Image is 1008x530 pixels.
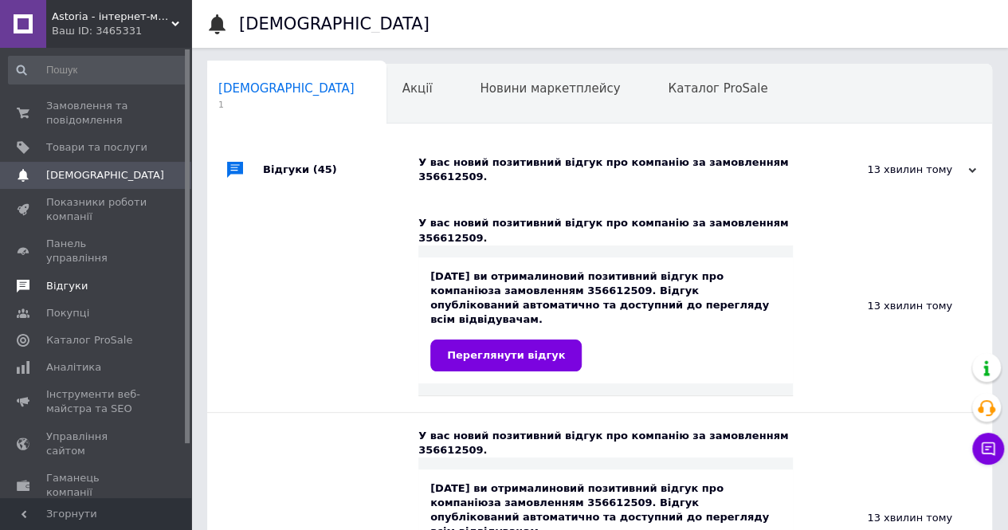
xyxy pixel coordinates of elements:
[239,14,429,33] h1: [DEMOGRAPHIC_DATA]
[480,81,620,96] span: Новини маркетплейсу
[218,81,355,96] span: [DEMOGRAPHIC_DATA]
[52,24,191,38] div: Ваш ID: 3465331
[418,429,793,457] div: У вас новий позитивний відгук про компанію за замовленням 356612509.
[793,200,992,411] div: 13 хвилин тому
[46,99,147,128] span: Замовлення та повідомлення
[418,216,793,245] div: У вас новий позитивний відгук про компанію за замовленням 356612509.
[430,269,781,371] div: [DATE] ви отримали за замовленням 356612509. Відгук опублікований автоматично та доступний до пер...
[263,139,418,200] div: Відгуки
[46,168,164,183] span: [DEMOGRAPHIC_DATA]
[46,140,147,155] span: Товари та послуги
[430,270,724,296] b: новий позитивний відгук про компанію
[430,482,724,508] b: новий позитивний відгук про компанію
[46,471,147,500] span: Гаманець компанії
[418,155,817,184] div: У вас новий позитивний відгук про компанію за замовленням 356612509.
[46,306,89,320] span: Покупці
[817,163,976,177] div: 13 хвилин тому
[8,56,188,84] input: Пошук
[46,195,147,224] span: Показники роботи компанії
[46,279,88,293] span: Відгуки
[430,340,582,371] a: Переглянути відгук
[46,430,147,458] span: Управління сайтом
[52,10,171,24] span: Astoria - інтернет-магазин косметики та парфумерії
[46,237,147,265] span: Панель управління
[313,163,337,175] span: (45)
[218,99,355,111] span: 1
[46,387,147,416] span: Інструменти веб-майстра та SEO
[46,333,132,347] span: Каталог ProSale
[46,360,101,375] span: Аналітика
[447,349,565,361] span: Переглянути відгук
[402,81,433,96] span: Акції
[668,81,767,96] span: Каталог ProSale
[972,433,1004,465] button: Чат з покупцем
